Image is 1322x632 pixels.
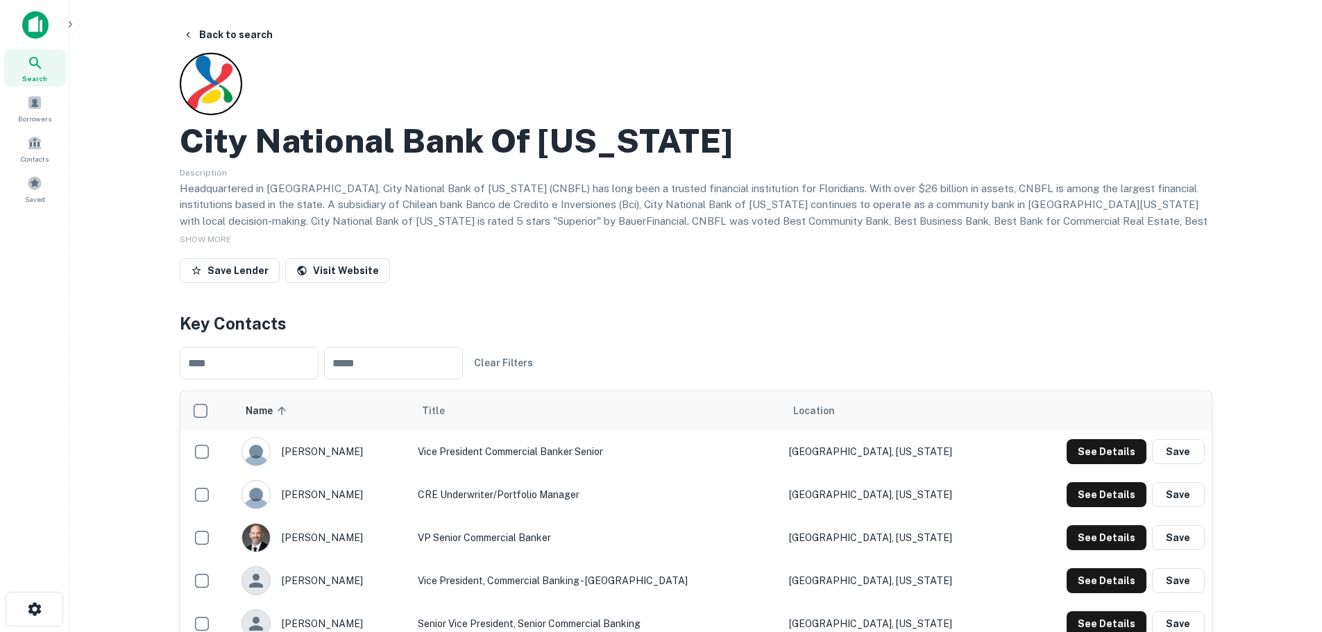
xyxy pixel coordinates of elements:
iframe: Chat Widget [1253,477,1322,543]
button: Save [1152,568,1205,593]
span: Saved [25,194,45,205]
th: Name [235,391,412,430]
img: 9c8pery4andzj6ohjkjp54ma2 [242,438,270,466]
a: Saved [4,170,65,207]
span: SHOW MORE [180,234,231,244]
th: Location [782,391,1013,430]
div: [PERSON_NAME] [241,437,405,466]
button: Save Lender [180,258,280,283]
h4: Key Contacts [180,311,1212,336]
td: [GEOGRAPHIC_DATA], [US_STATE] [782,559,1013,602]
a: Search [4,49,65,87]
div: [PERSON_NAME] [241,523,405,552]
td: VP Senior Commercial Banker [411,516,781,559]
h2: City National Bank Of [US_STATE] [180,121,733,161]
td: [GEOGRAPHIC_DATA], [US_STATE] [782,473,1013,516]
span: Name [246,402,291,419]
span: Location [793,402,835,419]
button: Save [1152,439,1205,464]
td: CRE Underwriter/Portfolio Manager [411,473,781,516]
p: Headquartered in [GEOGRAPHIC_DATA], City National Bank of [US_STATE] (CNBFL) has long been a trus... [180,180,1212,262]
a: Borrowers [4,89,65,127]
div: [PERSON_NAME] [241,566,405,595]
button: Save [1152,525,1205,550]
span: Description [180,168,227,178]
td: Vice President Commercial Banker Senior [411,430,781,473]
button: Save [1152,482,1205,507]
span: Search [22,73,47,84]
td: Vice President, Commercial Banking - [GEOGRAPHIC_DATA] [411,559,781,602]
td: [GEOGRAPHIC_DATA], [US_STATE] [782,516,1013,559]
button: See Details [1067,568,1146,593]
td: [GEOGRAPHIC_DATA], [US_STATE] [782,430,1013,473]
button: Back to search [177,22,278,47]
span: Title [422,402,463,419]
div: [PERSON_NAME] [241,480,405,509]
button: See Details [1067,439,1146,464]
button: See Details [1067,482,1146,507]
span: Borrowers [18,113,51,124]
th: Title [411,391,781,430]
a: Visit Website [285,258,390,283]
img: 9c8pery4andzj6ohjkjp54ma2 [242,481,270,509]
button: See Details [1067,525,1146,550]
button: Clear Filters [468,350,539,375]
a: Contacts [4,130,65,167]
img: capitalize-icon.png [22,11,49,39]
img: 1647315164912 [242,524,270,552]
span: Contacts [21,153,49,164]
